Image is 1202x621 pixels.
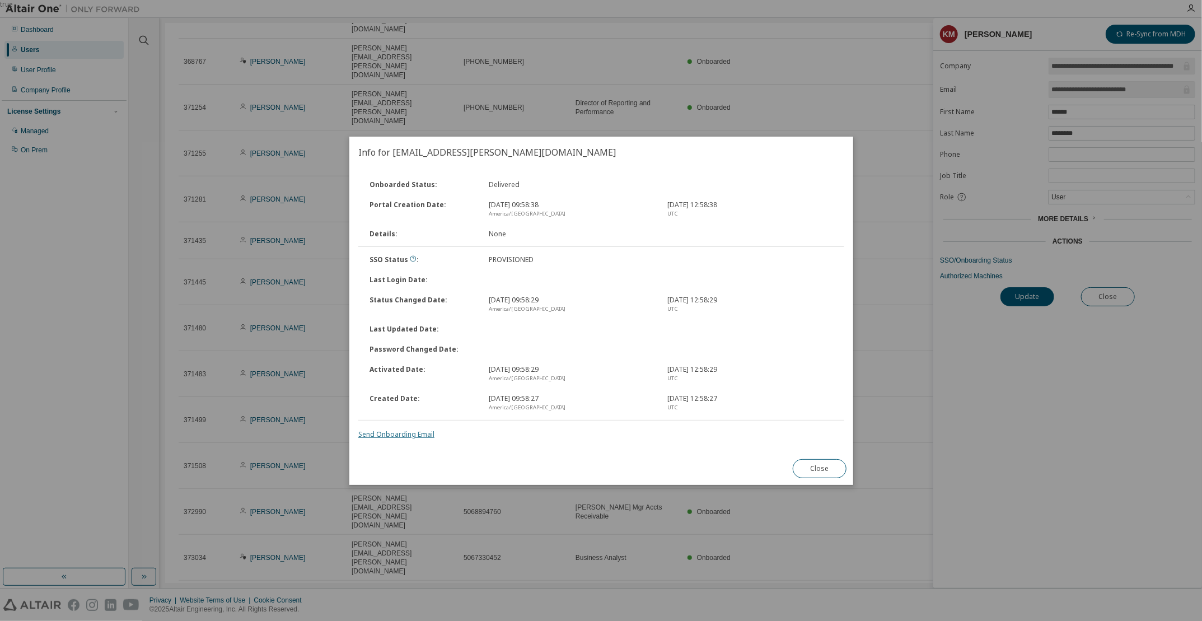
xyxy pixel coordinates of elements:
div: Password Changed Date : [363,345,482,354]
div: [DATE] 09:58:27 [482,394,661,412]
div: [DATE] 12:58:38 [661,200,840,218]
h2: Info for [EMAIL_ADDRESS][PERSON_NAME][DOMAIN_NAME] [349,137,853,168]
div: None [482,230,661,239]
div: Onboarded Status : [363,180,482,189]
div: Activated Date : [363,365,482,383]
div: [DATE] 12:58:27 [661,394,840,412]
div: Created Date : [363,394,482,412]
div: UTC [667,305,833,314]
div: UTC [667,374,833,383]
div: [DATE] 12:58:29 [661,296,840,314]
div: Delivered [482,180,661,189]
div: America/[GEOGRAPHIC_DATA] [489,403,654,412]
div: Portal Creation Date : [363,200,482,218]
div: America/[GEOGRAPHIC_DATA] [489,305,654,314]
div: America/[GEOGRAPHIC_DATA] [489,209,654,218]
button: Close [793,459,846,478]
div: [DATE] 09:58:29 [482,365,661,383]
a: Send Onboarding Email [358,429,434,439]
div: PROVISIONED [482,255,661,264]
div: UTC [667,209,833,218]
div: Last Login Date : [363,276,482,284]
div: Last Updated Date : [363,325,482,334]
div: Details : [363,230,482,239]
div: SSO Status : [363,255,482,264]
div: [DATE] 12:58:29 [661,365,840,383]
div: [DATE] 09:58:29 [482,296,661,314]
div: [DATE] 09:58:38 [482,200,661,218]
div: America/[GEOGRAPHIC_DATA] [489,374,654,383]
div: UTC [667,403,833,412]
div: Status Changed Date : [363,296,482,314]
